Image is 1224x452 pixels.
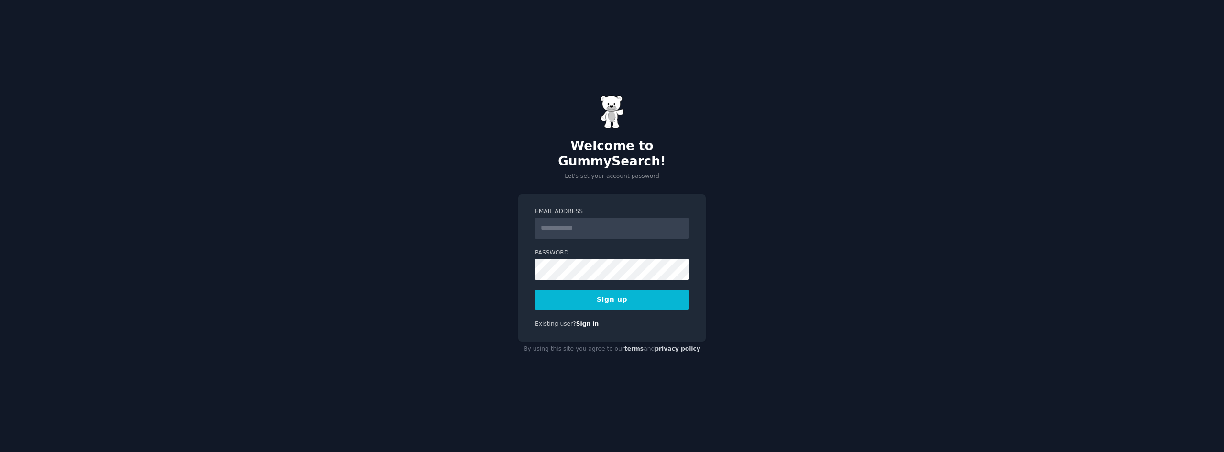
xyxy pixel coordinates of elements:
span: Existing user? [535,320,576,327]
a: terms [624,345,644,352]
p: Let's set your account password [518,172,706,181]
div: By using this site you agree to our and [518,342,706,357]
h2: Welcome to GummySearch! [518,139,706,169]
img: Gummy Bear [600,95,624,129]
a: Sign in [576,320,599,327]
button: Sign up [535,290,689,310]
label: Password [535,249,689,257]
label: Email Address [535,208,689,216]
a: privacy policy [655,345,700,352]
